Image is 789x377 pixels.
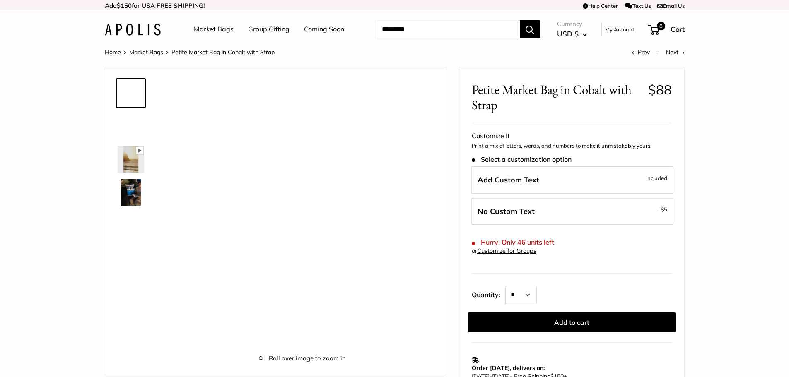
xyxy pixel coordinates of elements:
img: Petite Market Bag in Cobalt with Strap [118,146,144,173]
span: No Custom Text [478,207,535,216]
a: Prev [632,48,650,56]
div: Customize It [472,130,672,142]
div: or [472,245,536,257]
button: USD $ [557,27,587,41]
span: Roll over image to zoom in [171,353,434,364]
a: Petite Market Bag in Cobalt with Strap [116,244,146,274]
a: Petite Market Bag in Cobalt with Strap [116,277,146,307]
button: Add to cart [468,312,676,332]
a: Market Bags [194,23,234,36]
img: Apolis [105,24,161,36]
span: $5 [661,206,667,213]
a: Email Us [657,2,685,9]
label: Leave Blank [471,198,673,225]
button: Search [520,20,540,38]
input: Search... [375,20,520,38]
a: Coming Soon [304,23,344,36]
a: Petite Market Bag in Cobalt with Strap [116,144,146,174]
span: $88 [648,82,672,98]
a: Petite Market Bag in Cobalt with Strap [116,211,146,240]
span: Select a customization option [472,156,572,163]
span: - [658,204,667,214]
a: Market Bags [129,48,163,56]
a: Text Us [625,2,651,9]
label: Quantity: [472,283,505,304]
a: Petite Market Bag in Cobalt with Strap [116,178,146,207]
span: Cart [671,25,685,34]
img: Petite Market Bag in Cobalt with Strap [118,179,144,206]
a: Home [105,48,121,56]
span: Petite Market Bag in Cobalt with Strap [171,48,275,56]
strong: Order [DATE], delivers on: [472,364,545,372]
a: My Account [605,24,635,34]
a: Group Gifting [248,23,290,36]
a: 0 Cart [649,23,685,36]
a: Help Center [583,2,618,9]
a: Customize for Groups [477,247,536,255]
nav: Breadcrumb [105,47,275,58]
a: Petite Market Bag in Cobalt with Strap [116,111,146,141]
span: Currency [557,18,587,30]
a: Next [666,48,685,56]
span: USD $ [557,29,579,38]
span: Hurry! Only 46 units left [472,238,554,246]
span: Included [646,173,667,183]
p: Print a mix of letters, words, and numbers to make it unmistakably yours. [472,142,672,150]
span: Petite Market Bag in Cobalt with Strap [472,82,642,113]
span: Add Custom Text [478,175,539,185]
span: $150 [117,2,132,10]
a: Petite Market Bag in Cobalt with Strap [116,78,146,108]
label: Add Custom Text [471,166,673,194]
span: 0 [656,22,665,30]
